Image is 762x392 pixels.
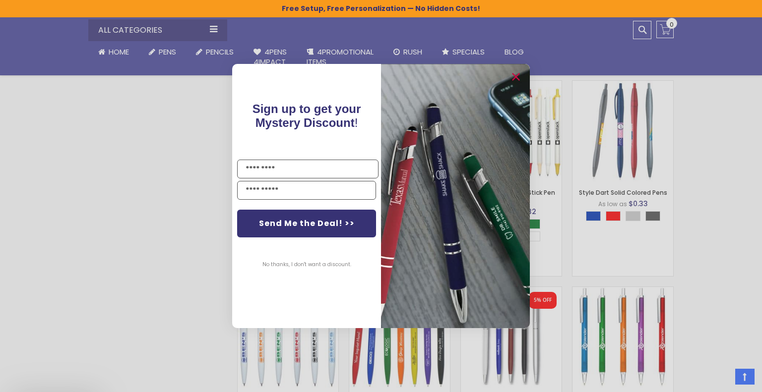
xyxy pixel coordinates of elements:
button: No thanks, I don't want a discount. [257,252,356,277]
button: Close dialog [508,69,524,85]
button: Send Me the Deal! >> [237,210,376,237]
span: ! [253,102,361,129]
img: pop-up-image [381,64,530,328]
span: Sign up to get your Mystery Discount [253,102,361,129]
